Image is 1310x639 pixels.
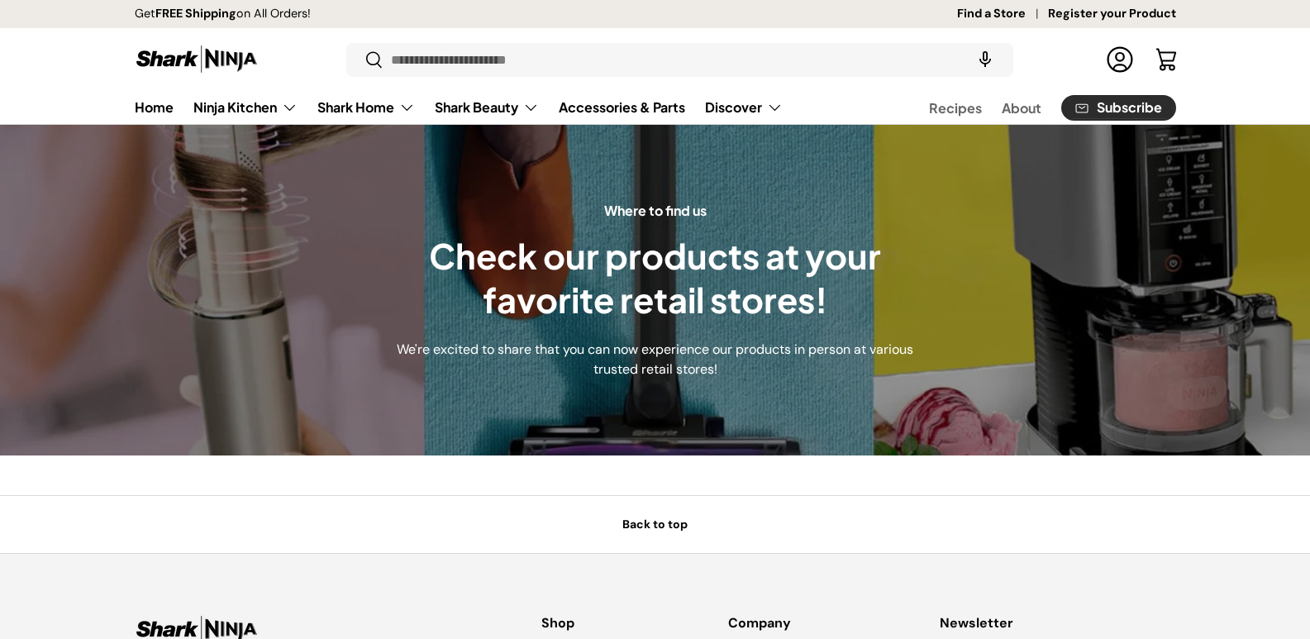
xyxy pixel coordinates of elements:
img: Shark Ninja Philippines [135,43,259,75]
a: About [1002,92,1041,124]
speech-search-button: Search by voice [959,41,1012,78]
summary: Discover [695,91,793,124]
p: Where to find us [395,201,916,221]
span: Subscribe [1097,101,1162,114]
a: Accessories & Parts [559,91,685,123]
a: Shark Beauty [435,91,539,124]
summary: Shark Home [307,91,425,124]
nav: Primary [135,91,783,124]
a: Shark Home [317,91,415,124]
summary: Shark Beauty [425,91,549,124]
a: Find a Store [957,5,1048,23]
a: Register your Product [1048,5,1176,23]
nav: Secondary [889,91,1176,124]
a: Discover [705,91,783,124]
strong: FREE Shipping [155,6,236,21]
a: Subscribe [1061,95,1176,121]
a: Ninja Kitchen [193,91,298,124]
summary: Ninja Kitchen [183,91,307,124]
h1: Check our products at your favorite retail stores! [395,234,916,323]
p: We're excited to share that you can now experience our products in person at various trusted reta... [395,340,916,379]
p: Get on All Orders! [135,5,311,23]
a: Home [135,91,174,123]
a: Recipes [929,92,982,124]
h2: Newsletter [940,613,1176,633]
